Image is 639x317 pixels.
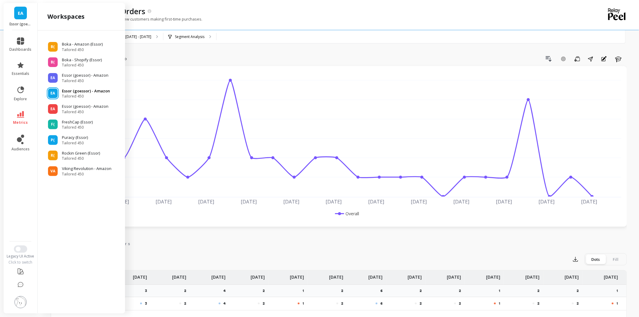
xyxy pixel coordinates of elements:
[251,271,265,280] p: [DATE]
[51,16,202,22] p: The number of orders placed by new customers making first-time purchases.
[133,271,147,280] p: [DATE]
[303,301,304,306] p: 1
[62,135,88,141] p: Puracy (Essor)
[329,271,343,280] p: [DATE]
[606,255,626,264] div: Fill
[12,71,29,76] span: essentials
[62,63,102,68] span: Tailored 450
[408,271,422,280] p: [DATE]
[62,104,108,110] p: Essor (goessor) - Amazon
[51,91,55,96] span: EA
[11,147,30,152] span: audiences
[577,301,579,306] p: 2
[459,301,461,306] p: 2
[538,301,540,306] p: 2
[175,34,204,39] p: Segment Analysis
[51,75,55,80] span: EA
[617,288,622,293] p: 1
[303,288,308,293] p: 1
[525,271,540,280] p: [DATE]
[184,288,190,293] p: 2
[13,120,28,125] span: metrics
[586,255,606,264] div: Dots
[577,288,583,293] p: 2
[565,271,579,280] p: [DATE]
[62,47,103,52] span: Tailored 450
[62,166,111,172] p: Viking Revolution - Amazon
[14,296,27,308] img: profile picture
[145,301,147,306] p: 3
[62,172,111,177] span: Tailored 450
[499,288,504,293] p: 1
[368,271,383,280] p: [DATE]
[50,169,55,174] span: VA
[51,236,627,250] nav: Tabs
[604,271,618,280] p: [DATE]
[10,22,32,27] p: Essor (goessor) - Amazon
[62,110,108,114] span: Tailored 450
[10,47,32,52] span: dashboards
[62,156,100,161] span: Tailored 450
[14,97,27,101] span: explore
[62,78,108,83] span: Tailored 450
[51,138,55,142] span: P(
[290,271,304,280] p: [DATE]
[486,271,500,280] p: [DATE]
[47,12,85,21] h2: workspaces
[62,88,110,94] p: Essor (goessor) - Amazon
[4,254,38,259] div: Legacy UI Active
[341,288,347,293] p: 2
[62,57,102,63] p: Boka - Shopify (Essor)
[62,119,93,125] p: FreshCap (Essor)
[62,94,110,99] span: Tailored 450
[172,271,186,280] p: [DATE]
[14,245,27,253] button: Switch to New UI
[263,288,268,293] p: 2
[499,301,500,306] p: 1
[51,122,55,127] span: F(
[145,288,151,293] p: 3
[51,44,55,49] span: B(
[184,301,186,306] p: 2
[18,10,23,17] span: EA
[62,72,108,78] p: Essor (goessor) - Amazon
[263,301,265,306] p: 2
[381,301,383,306] p: 6
[420,301,422,306] p: 2
[381,288,386,293] p: 6
[538,288,543,293] p: 2
[617,301,618,306] p: 1
[62,41,103,47] p: Boka - Amazon (Essor)
[51,107,55,111] span: EA
[62,150,100,156] p: Rockin Green (Essor)
[223,288,229,293] p: 4
[51,153,55,158] span: R(
[211,271,226,280] p: [DATE]
[447,271,461,280] p: [DATE]
[62,141,88,146] span: Tailored 450
[62,125,93,130] span: Tailored 450
[420,288,425,293] p: 2
[51,60,55,65] span: B(
[223,301,226,306] p: 4
[341,301,343,306] p: 2
[459,288,465,293] p: 2
[4,260,38,265] div: Click to switch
